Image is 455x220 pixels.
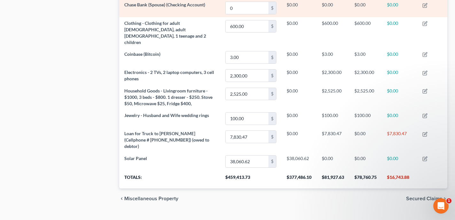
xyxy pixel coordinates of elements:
td: $2,525.00 [317,85,349,109]
td: $0.00 [382,109,417,128]
td: $3.00 [317,48,349,66]
td: $600.00 [317,17,349,48]
th: $459,413.73 [220,171,281,188]
span: Electronics - 2 TVs, 2 laptop computers, 3 cell phones [124,70,214,81]
div: Shane says… [5,61,123,104]
div: $ [268,156,276,168]
td: $600.00 [349,17,382,48]
td: $3.00 [349,48,382,66]
td: $0.00 [281,109,317,128]
button: Upload attachment [10,171,15,176]
td: $0.00 [382,17,417,48]
input: 0.00 [226,88,268,100]
button: chevron_left Miscellaneous Property [119,196,178,201]
input: 0.00 [226,131,268,143]
button: Send a message… [110,169,120,179]
div: $ [268,70,276,82]
div: $ [268,113,276,125]
input: 0.00 [226,2,268,14]
div: Additionally, I downloaded an "amended" form for a client [DATE] to Amend their Schedule A/B. How... [23,103,123,177]
iframe: Intercom live chat [433,198,449,214]
i: chevron_right [442,196,447,201]
span: Chase Bank (Spouse) (Checking Account) [124,2,205,7]
input: 0.00 [226,20,268,33]
td: $2,525.00 [349,85,382,109]
th: Totals: [119,171,220,188]
td: $38,060.62 [281,152,317,171]
td: $0.00 [281,48,317,66]
td: $0.00 [281,66,317,84]
button: go back [4,3,16,15]
td: $100.00 [317,109,349,128]
td: $2,300.00 [349,66,382,84]
button: Secured Claims chevron_right [406,196,447,201]
td: $0.00 [281,85,317,109]
td: $0.00 [382,152,417,171]
div: $ [268,2,276,14]
span: 1 [446,198,451,203]
textarea: Message… [5,158,122,169]
th: $81,927.63 [317,171,349,188]
span: Household Goods - Livingroom furniture - $1000, 3 beds - $800. 1 dresser - $250. Stove $50, Micro... [124,88,212,106]
div: $ [268,51,276,63]
span: Secured Claims [406,196,442,201]
p: Active [31,8,44,14]
img: Profile image for Lindsey [18,4,28,14]
input: 0.00 [226,113,268,125]
th: $377,486.10 [281,171,317,188]
div: [PERSON_NAME] • [DATE] [10,42,60,46]
td: $0.00 [382,66,417,84]
td: $100.00 [349,109,382,128]
button: Home [100,3,112,15]
td: $2,300.00 [317,66,349,84]
td: $7,830.47 [382,128,417,152]
td: $0.00 [349,152,382,171]
td: $0.00 [382,85,417,109]
div: Additionally, I downloaded an "amended" form for a client [DATE] to Amend their Schedule A/B. How... [28,107,118,151]
div: In the past this happened automatically. Can you please advise on why this is no longer happening? [28,154,118,173]
div: Shane says… [5,103,123,184]
input: 0.00 [226,51,268,63]
div: Previously i received all of these notifications without selecting my name for each client's NC f... [23,61,123,103]
input: 0.00 [226,70,268,82]
div: $ [268,88,276,100]
button: Gif picker [30,171,35,176]
div: $ [268,131,276,143]
div: Previously i received all of these notifications without selecting my name for each client's NC f... [28,65,118,84]
span: Loan for Truck to [PERSON_NAME] (Cellphone # [PHONE_NUMBER]) (owed to debtor) [124,131,209,149]
span: Clothing - Clothing for adult [DEMOGRAPHIC_DATA], adult [DEMOGRAPHIC_DATA], 1 teenage and 2 children [124,20,206,45]
h1: [PERSON_NAME] [31,3,73,8]
div: $ [268,20,276,33]
span: Miscellaneous Property [124,196,178,201]
span: Coinbase (Bitcoin) [124,51,160,57]
th: $16,743.88 [382,171,417,188]
span: Solar Panel [124,156,147,161]
td: $0.00 [382,48,417,66]
td: $7,830.47 [317,128,349,152]
td: $0.00 [281,17,317,48]
div: Do you know how the default option would have been unselcted? [28,86,118,99]
span: Jewelry - Husband and Wife wedding rings [124,113,209,118]
td: $0.00 [349,128,382,152]
div: Close [112,3,124,14]
td: $0.00 [281,128,317,152]
input: 0.00 [226,156,268,168]
th: $78,760.75 [349,171,382,188]
button: Emoji picker [20,171,25,176]
button: Start recording [41,171,46,176]
td: $0.00 [317,152,349,171]
div: [DATE] [5,52,123,61]
i: chevron_left [119,196,124,201]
